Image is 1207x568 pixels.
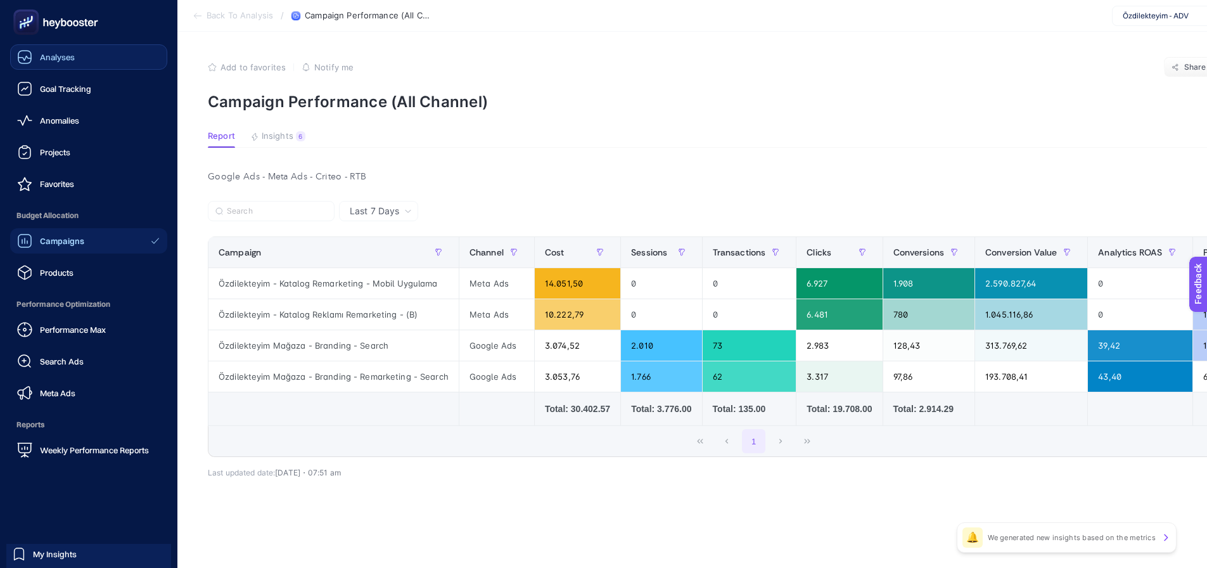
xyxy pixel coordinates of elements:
[893,403,965,415] div: Total: 2.914.29
[40,179,74,189] span: Favorites
[40,236,84,246] span: Campaigns
[703,361,796,392] div: 62
[807,247,831,257] span: Clicks
[10,44,167,70] a: Analyses
[10,108,167,133] a: Anomalies
[1184,62,1206,72] span: Share
[545,247,565,257] span: Cost
[535,361,620,392] div: 3.053,76
[6,544,171,564] a: My Insights
[703,330,796,361] div: 73
[988,532,1156,543] p: We generated new insights based on the metrics
[742,429,766,453] button: 1
[703,299,796,330] div: 0
[40,84,91,94] span: Goal Tracking
[208,330,459,361] div: Özdilekteyim Mağaza - Branding - Search
[208,62,286,72] button: Add to favorites
[796,361,882,392] div: 3.317
[40,115,79,126] span: Anomalies
[10,380,167,406] a: Meta Ads
[535,330,620,361] div: 3.074,52
[10,437,167,463] a: Weekly Performance Reports
[807,403,872,415] div: Total: 19.708.00
[975,330,1087,361] div: 313.769,62
[219,247,261,257] span: Campaign
[220,62,286,72] span: Add to favorites
[975,361,1087,392] div: 193.708,41
[296,131,305,141] div: 6
[275,468,341,477] span: [DATE]・07:51 am
[883,361,975,392] div: 97,86
[33,549,77,559] span: My Insights
[713,247,766,257] span: Transactions
[703,268,796,299] div: 0
[796,330,882,361] div: 2.983
[302,62,354,72] button: Notify me
[208,468,275,477] span: Last updated date:
[10,260,167,285] a: Products
[350,205,399,217] span: Last 7 Days
[459,268,534,299] div: Meta Ads
[227,207,327,216] input: Search
[459,330,534,361] div: Google Ads
[621,361,701,392] div: 1.766
[459,299,534,330] div: Meta Ads
[1088,330,1192,361] div: 39,42
[10,349,167,374] a: Search Ads
[40,325,106,335] span: Performance Max
[10,228,167,254] a: Campaigns
[262,131,293,141] span: Insights
[883,299,975,330] div: 780
[883,268,975,299] div: 1.908
[281,10,284,20] span: /
[10,317,167,342] a: Performance Max
[40,268,73,278] span: Products
[631,247,667,257] span: Sessions
[893,247,945,257] span: Conversions
[10,171,167,197] a: Favorites
[796,299,882,330] div: 6.481
[208,131,235,141] span: Report
[40,445,149,455] span: Weekly Performance Reports
[40,356,84,366] span: Search Ads
[8,4,48,14] span: Feedback
[207,11,273,21] span: Back To Analysis
[883,330,975,361] div: 128,43
[1088,299,1192,330] div: 0
[208,268,459,299] div: Özdilekteyim - Katalog Remarketing - Mobil Uygulama
[469,247,504,257] span: Channel
[1088,268,1192,299] div: 0
[459,361,534,392] div: Google Ads
[208,299,459,330] div: Özdilekteyim - Katalog Reklamı Remarketing - (B)
[621,268,701,299] div: 0
[985,247,1057,257] span: Conversion Value
[10,412,167,437] span: Reports
[796,268,882,299] div: 6.927
[621,299,701,330] div: 0
[208,361,459,392] div: Özdilekteyim Mağaza - Branding - Remarketing - Search
[10,76,167,101] a: Goal Tracking
[1088,361,1192,392] div: 43,40
[975,268,1087,299] div: 2.590.827,64
[621,330,701,361] div: 2.010
[40,388,75,398] span: Meta Ads
[545,403,610,415] div: Total: 30.402.57
[10,139,167,165] a: Projects
[975,299,1087,330] div: 1.045.116,86
[713,403,786,415] div: Total: 135.00
[631,403,691,415] div: Total: 3.776.00
[1098,247,1162,257] span: Analytics ROAS
[962,527,983,548] div: 🔔
[535,268,620,299] div: 14.051,50
[10,203,167,228] span: Budget Allocation
[10,292,167,317] span: Performance Optimization
[314,62,354,72] span: Notify me
[535,299,620,330] div: 10.222,79
[40,52,75,62] span: Analyses
[40,147,70,157] span: Projects
[305,11,431,21] span: Campaign Performance (All Channel)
